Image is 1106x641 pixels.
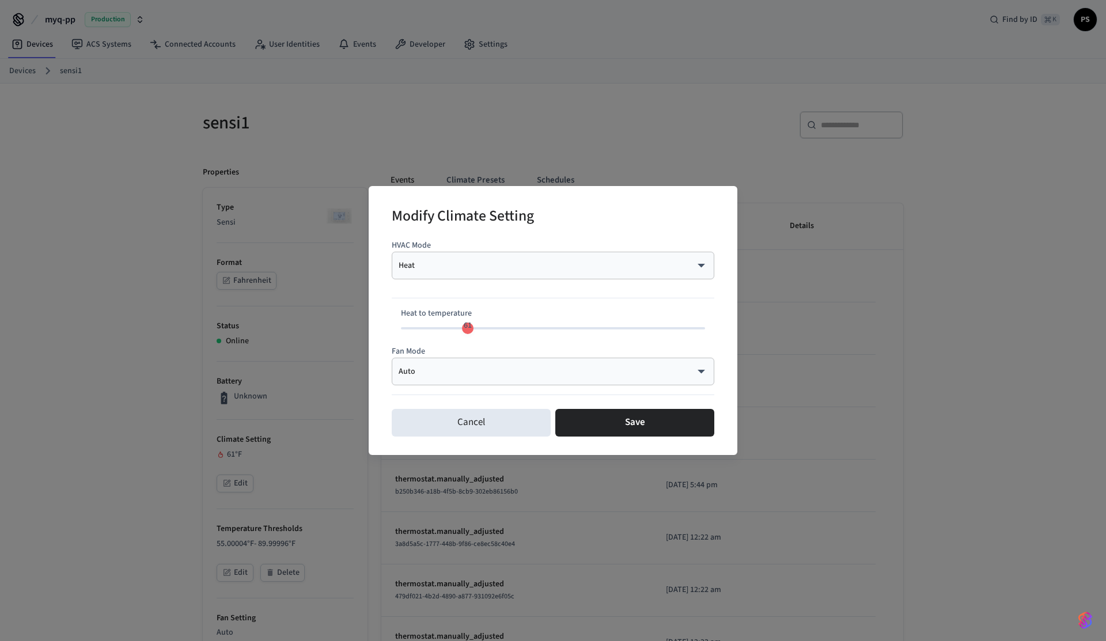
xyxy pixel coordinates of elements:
[401,308,705,320] p: Heat to temperature
[392,346,714,358] p: Fan Mode
[399,260,707,271] div: Heat
[555,409,714,437] button: Save
[392,200,534,235] h2: Modify Climate Setting
[1078,611,1092,629] img: SeamLogoGradient.69752ec5.svg
[392,409,551,437] button: Cancel
[392,240,714,252] p: HVAC Mode
[399,366,707,377] div: Auto
[464,320,472,331] span: 61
